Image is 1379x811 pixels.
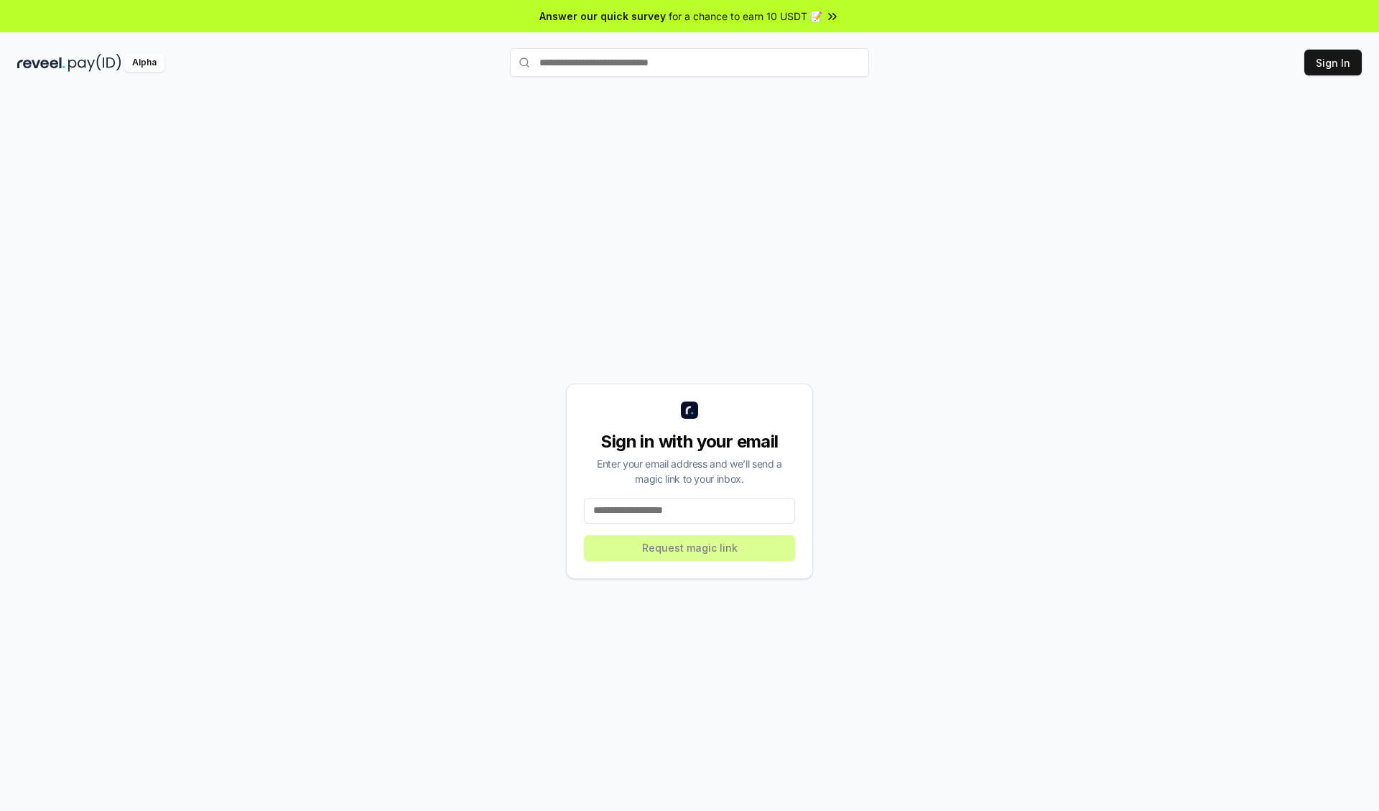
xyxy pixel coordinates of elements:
div: Sign in with your email [584,430,795,453]
div: Alpha [124,54,164,72]
div: Enter your email address and we’ll send a magic link to your inbox. [584,456,795,486]
span: for a chance to earn 10 USDT 📝 [669,9,822,24]
img: pay_id [68,54,121,72]
img: logo_small [681,402,698,419]
button: Sign In [1304,50,1362,75]
img: reveel_dark [17,54,65,72]
span: Answer our quick survey [539,9,666,24]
